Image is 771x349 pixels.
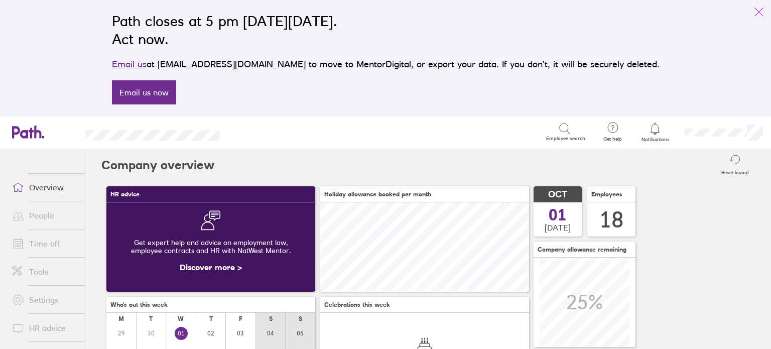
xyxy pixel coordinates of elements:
span: 01 [549,207,567,223]
span: Company allowance remaining [538,246,626,253]
a: Overview [4,177,85,197]
div: F [239,315,242,322]
div: S [269,315,273,322]
h2: Company overview [101,149,214,181]
div: Search [246,127,272,136]
span: Employee search [546,136,585,142]
span: Get help [596,136,629,142]
div: W [178,315,184,322]
div: S [299,315,302,322]
label: Reset layout [715,167,755,176]
p: at [EMAIL_ADDRESS][DOMAIN_NAME] to move to MentorDigital, or export your data. If you don’t, it w... [112,57,660,71]
span: HR advice [110,191,140,198]
span: Who's out this week [110,301,168,308]
span: OCT [548,189,567,200]
span: [DATE] [545,223,571,232]
span: Holiday allowance booked per month [324,191,431,198]
a: HR advice [4,318,85,338]
a: Notifications [639,122,672,143]
a: Time off [4,234,85,254]
a: Settings [4,290,85,310]
a: Email us [112,59,147,69]
div: 18 [599,207,623,232]
a: Discover more > [180,262,242,272]
div: M [118,315,124,322]
button: Reset layout [715,149,755,181]
a: Email us now [112,80,176,104]
div: Get expert help and advice on employment law, employee contracts and HR with NatWest Mentor. [114,230,307,263]
div: T [149,315,153,322]
span: Celebrations this week [324,301,390,308]
h2: Path closes at 5 pm [DATE][DATE]. Act now. [112,12,660,48]
span: Employees [591,191,622,198]
div: T [209,315,213,322]
a: Tools [4,262,85,282]
a: People [4,205,85,225]
span: Notifications [639,137,672,143]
